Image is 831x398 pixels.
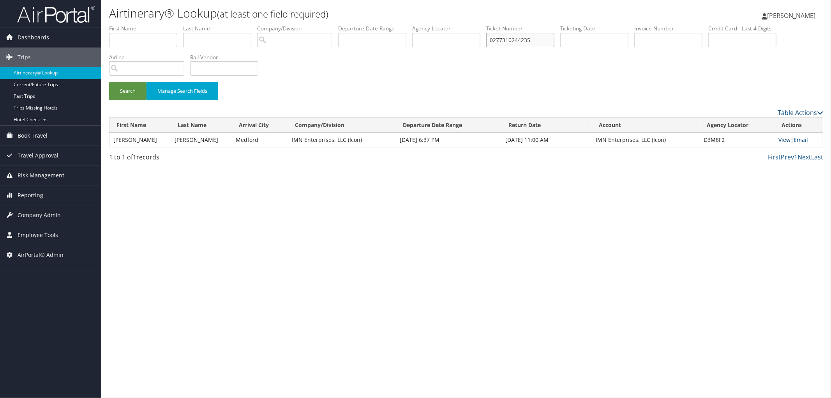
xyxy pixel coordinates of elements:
label: Rail Vendor [190,53,264,61]
th: Actions [775,118,823,133]
label: Invoice Number [634,25,708,32]
label: Departure Date Range [338,25,412,32]
a: Prev [781,153,794,161]
span: 1 [133,153,136,161]
button: Manage Search Fields [146,82,218,100]
span: Company Admin [18,205,61,225]
span: Reporting [18,186,43,205]
label: First Name [109,25,183,32]
label: Ticketing Date [560,25,634,32]
td: IMN Enterprises, LLC (Icon) [288,133,396,147]
label: Company/Division [257,25,338,32]
span: Travel Approval [18,146,58,165]
span: AirPortal® Admin [18,245,64,265]
td: Medford [232,133,288,147]
a: 1 [794,153,797,161]
a: [PERSON_NAME] [762,4,823,27]
td: IMN Enterprises, LLC (Icon) [592,133,700,147]
small: (at least one field required) [217,7,328,20]
a: Table Actions [778,108,823,117]
a: First [768,153,781,161]
span: Trips [18,48,31,67]
h1: Airtinerary® Lookup [109,5,585,21]
div: 1 to 1 of records [109,152,279,166]
a: Email [794,136,808,143]
th: Agency Locator: activate to sort column ascending [700,118,775,133]
a: Last [811,153,823,161]
span: [PERSON_NAME] [767,11,815,20]
span: Book Travel [18,126,48,145]
label: Agency Locator [412,25,486,32]
img: airportal-logo.png [17,5,95,23]
span: Employee Tools [18,225,58,245]
span: Dashboards [18,28,49,47]
th: Account: activate to sort column ascending [592,118,700,133]
th: First Name: activate to sort column ascending [109,118,171,133]
th: Last Name: activate to sort column descending [171,118,232,133]
th: Departure Date Range: activate to sort column ascending [396,118,501,133]
th: Arrival City: activate to sort column ascending [232,118,288,133]
label: Credit Card - Last 4 Digits [708,25,782,32]
button: Search [109,82,146,100]
label: Last Name [183,25,257,32]
td: [DATE] 11:00 AM [501,133,592,147]
a: View [778,136,790,143]
label: Airline [109,53,190,61]
td: [PERSON_NAME] [109,133,171,147]
td: | [775,133,823,147]
a: Next [797,153,811,161]
th: Company/Division [288,118,396,133]
td: [DATE] 6:37 PM [396,133,501,147]
span: Risk Management [18,166,64,185]
td: D3M8F2 [700,133,775,147]
th: Return Date: activate to sort column ascending [501,118,592,133]
td: [PERSON_NAME] [171,133,232,147]
label: Ticket Number [486,25,560,32]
